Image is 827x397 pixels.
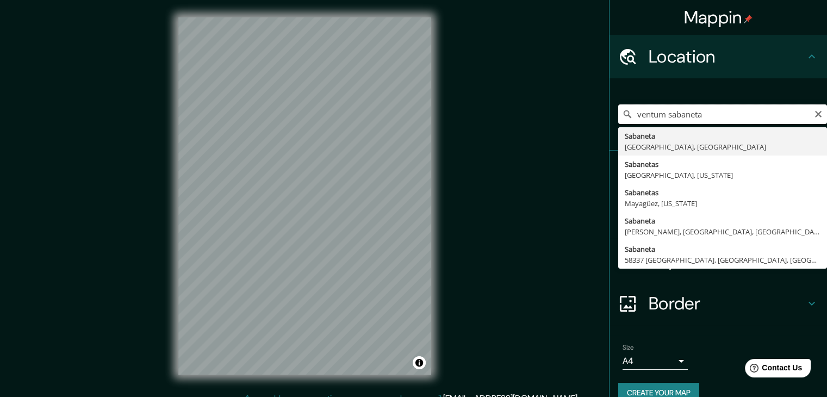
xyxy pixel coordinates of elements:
h4: Border [649,293,805,314]
label: Size [623,343,634,352]
div: Mayagüez, [US_STATE] [625,198,820,209]
h4: Layout [649,249,805,271]
div: Sabaneta [625,244,820,255]
div: Layout [610,238,827,282]
div: [GEOGRAPHIC_DATA], [GEOGRAPHIC_DATA] [625,141,820,152]
canvas: Map [178,17,431,375]
h4: Mappin [684,7,753,28]
button: Clear [814,108,823,119]
div: Location [610,35,827,78]
h4: Location [649,46,805,67]
img: pin-icon.png [744,15,753,23]
div: [PERSON_NAME], [GEOGRAPHIC_DATA], [GEOGRAPHIC_DATA] [625,226,820,237]
div: Pins [610,151,827,195]
input: Pick your city or area [618,104,827,124]
div: Style [610,195,827,238]
div: A4 [623,352,688,370]
div: Sabaneta [625,131,820,141]
button: Toggle attribution [413,356,426,369]
div: Border [610,282,827,325]
div: 58337 [GEOGRAPHIC_DATA], [GEOGRAPHIC_DATA], [GEOGRAPHIC_DATA] [625,255,820,265]
div: Sabanetas [625,159,820,170]
iframe: Help widget launcher [730,355,815,385]
div: [GEOGRAPHIC_DATA], [US_STATE] [625,170,820,181]
div: Sabaneta [625,215,820,226]
div: Sabanetas [625,187,820,198]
